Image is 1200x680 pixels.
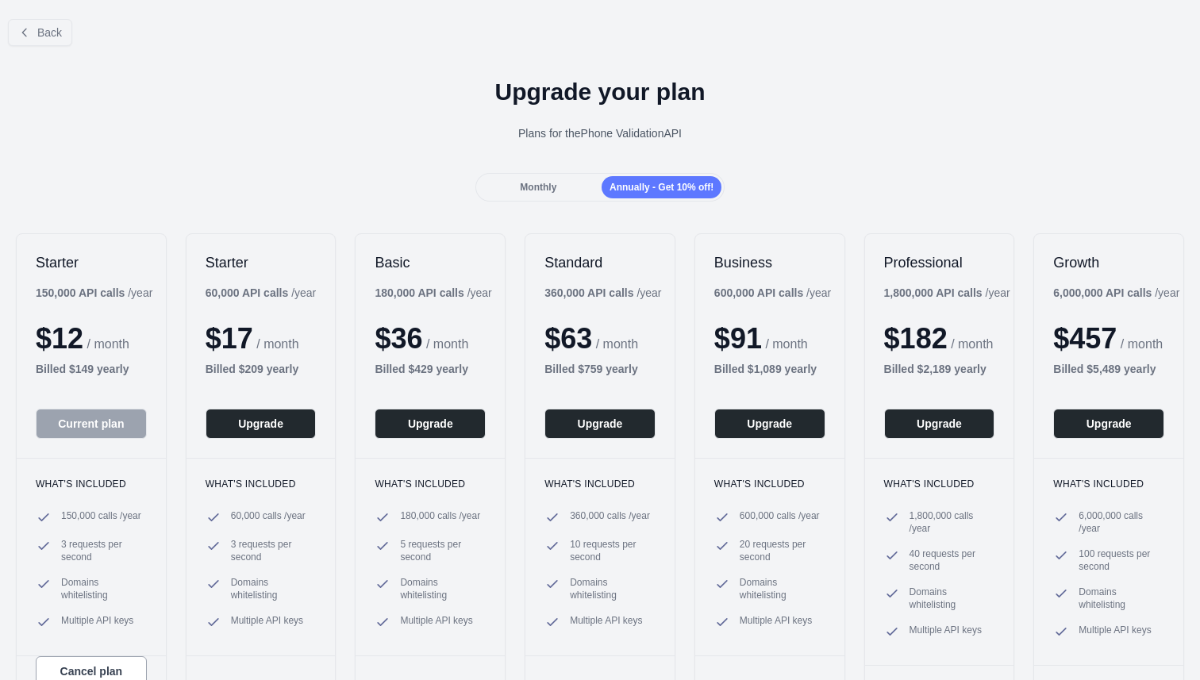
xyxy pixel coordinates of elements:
b: 600,000 API calls [714,286,803,299]
h2: Basic [375,253,486,272]
b: 360,000 API calls [544,286,633,299]
h2: Professional [884,253,995,272]
b: 180,000 API calls [375,286,463,299]
div: / year [375,285,491,301]
b: 1,800,000 API calls [884,286,983,299]
h2: Business [714,253,825,272]
h2: Standard [544,253,656,272]
div: / year [544,285,661,301]
div: / year [884,285,1010,301]
div: / year [714,285,831,301]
